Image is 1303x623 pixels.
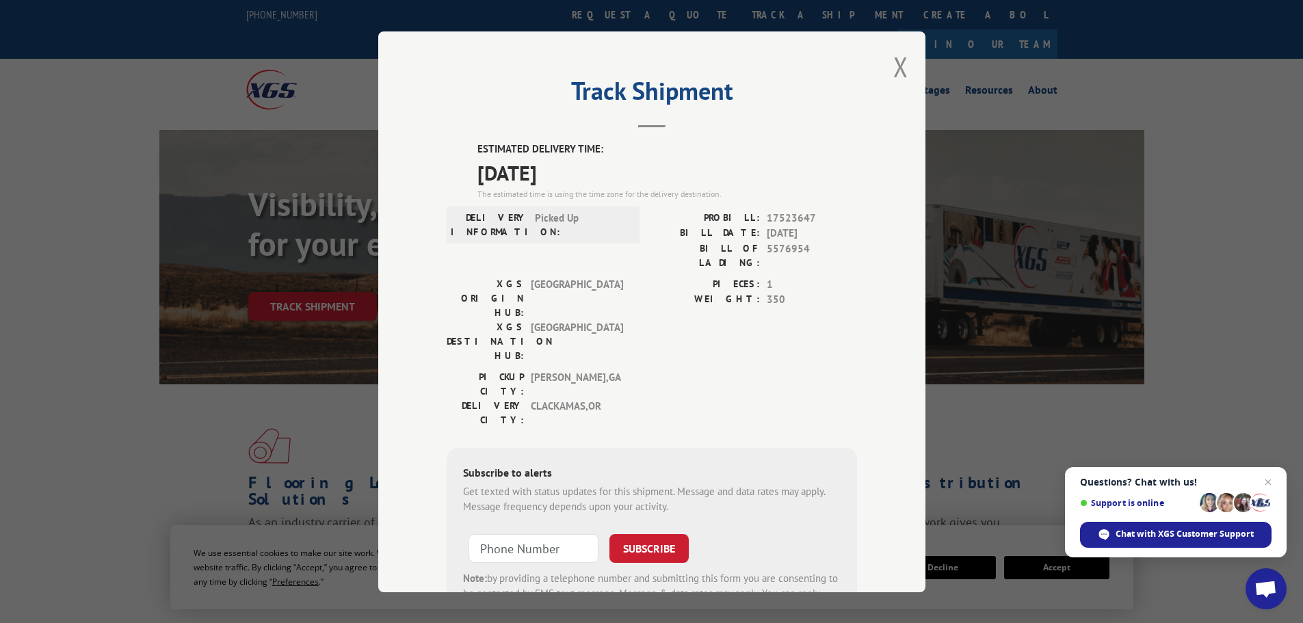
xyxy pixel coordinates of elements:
span: [PERSON_NAME] , GA [531,369,623,398]
label: BILL OF LADING: [652,241,760,269]
label: XGS DESTINATION HUB: [447,319,524,362]
h2: Track Shipment [447,81,857,107]
label: DELIVERY CITY: [447,398,524,427]
span: Picked Up [535,210,627,239]
span: Chat with XGS Customer Support [1116,528,1254,540]
strong: Note: [463,571,487,584]
span: CLACKAMAS , OR [531,398,623,427]
span: 1 [767,276,857,292]
button: Close modal [893,49,908,85]
label: WEIGHT: [652,292,760,308]
label: BILL DATE: [652,226,760,241]
span: 17523647 [767,210,857,226]
label: PICKUP CITY: [447,369,524,398]
span: [DATE] [767,226,857,241]
span: [GEOGRAPHIC_DATA] [531,276,623,319]
label: DELIVERY INFORMATION: [451,210,528,239]
span: Close chat [1260,474,1276,490]
label: PIECES: [652,276,760,292]
input: Phone Number [469,533,598,562]
span: 5576954 [767,241,857,269]
div: The estimated time is using the time zone for the delivery destination. [477,187,857,200]
span: Questions? Chat with us! [1080,477,1272,488]
span: Support is online [1080,498,1195,508]
div: Subscribe to alerts [463,464,841,483]
button: SUBSCRIBE [609,533,689,562]
div: Open chat [1246,568,1287,609]
span: [DATE] [477,157,857,187]
div: Get texted with status updates for this shipment. Message and data rates may apply. Message frequ... [463,483,841,514]
div: Chat with XGS Customer Support [1080,522,1272,548]
label: PROBILL: [652,210,760,226]
label: XGS ORIGIN HUB: [447,276,524,319]
span: 350 [767,292,857,308]
div: by providing a telephone number and submitting this form you are consenting to be contacted by SM... [463,570,841,617]
label: ESTIMATED DELIVERY TIME: [477,142,857,157]
span: [GEOGRAPHIC_DATA] [531,319,623,362]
